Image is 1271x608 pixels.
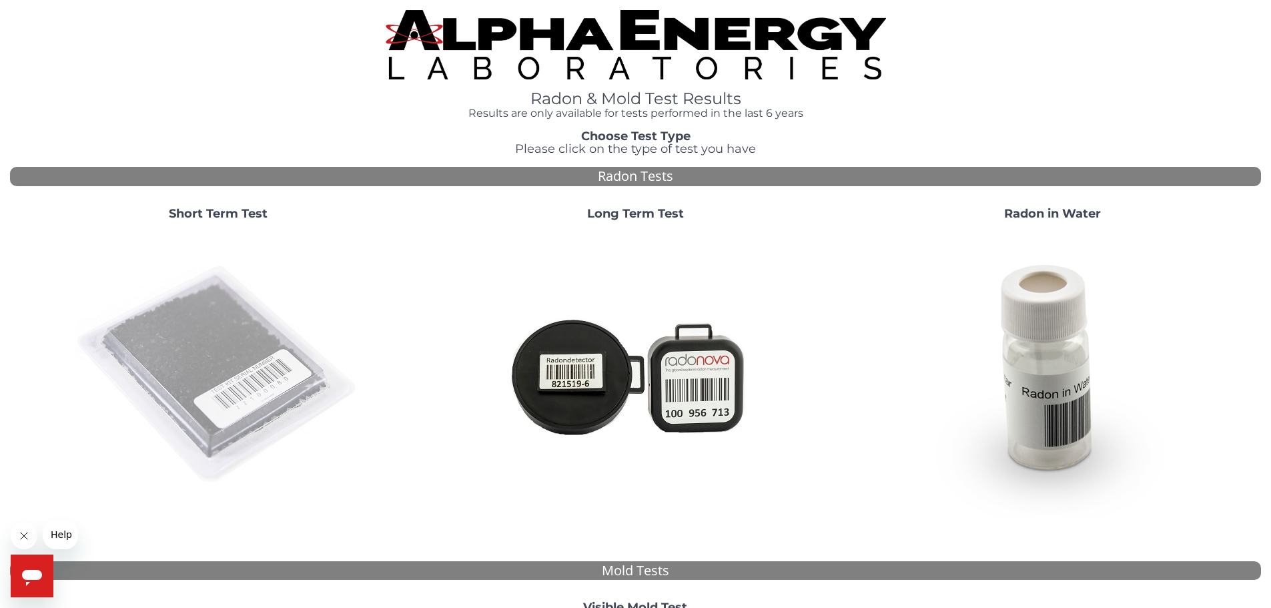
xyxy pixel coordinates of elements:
iframe: Button to launch messaging window [11,555,53,597]
h1: Radon & Mold Test Results [386,90,886,107]
iframe: Close message [11,523,37,549]
img: TightCrop.jpg [386,10,886,79]
img: ShortTerm.jpg [75,232,362,519]
iframe: Message from company [43,520,78,549]
strong: Radon in Water [1004,206,1101,221]
strong: Choose Test Type [581,129,691,143]
div: Mold Tests [10,561,1261,581]
img: Radtrak2vsRadtrak3.jpg [492,232,779,519]
strong: Short Term Test [169,206,268,221]
div: Radon Tests [10,167,1261,186]
strong: Long Term Test [587,206,684,221]
img: RadoninWater.jpg [909,232,1196,519]
span: Please click on the type of test you have [515,141,756,156]
h4: Results are only available for tests performed in the last 6 years [386,107,886,119]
